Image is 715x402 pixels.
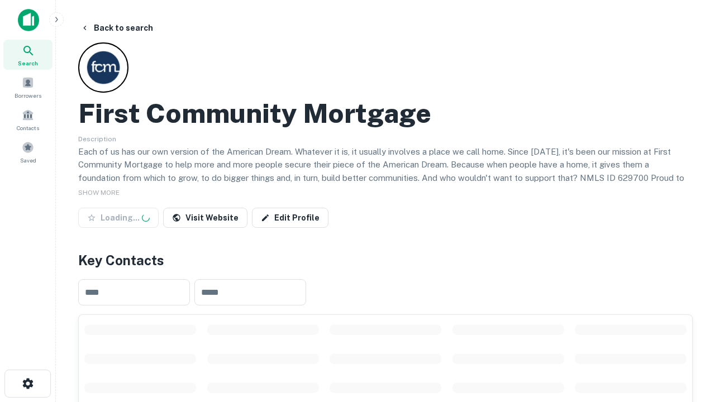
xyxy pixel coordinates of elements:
a: Borrowers [3,72,53,102]
span: Description [78,135,116,143]
h4: Key Contacts [78,250,693,270]
a: Contacts [3,104,53,135]
span: SHOW MORE [78,189,120,197]
a: Visit Website [163,208,247,228]
p: Each of us has our own version of the American Dream. Whatever it is, it usually involves a place... [78,145,693,198]
a: Edit Profile [252,208,328,228]
h2: First Community Mortgage [78,97,431,130]
iframe: Chat Widget [659,277,715,331]
a: Search [3,40,53,70]
img: capitalize-icon.png [18,9,39,31]
button: Back to search [76,18,158,38]
span: Saved [20,156,36,165]
span: Borrowers [15,91,41,100]
span: Search [18,59,38,68]
a: Saved [3,137,53,167]
span: Contacts [17,123,39,132]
